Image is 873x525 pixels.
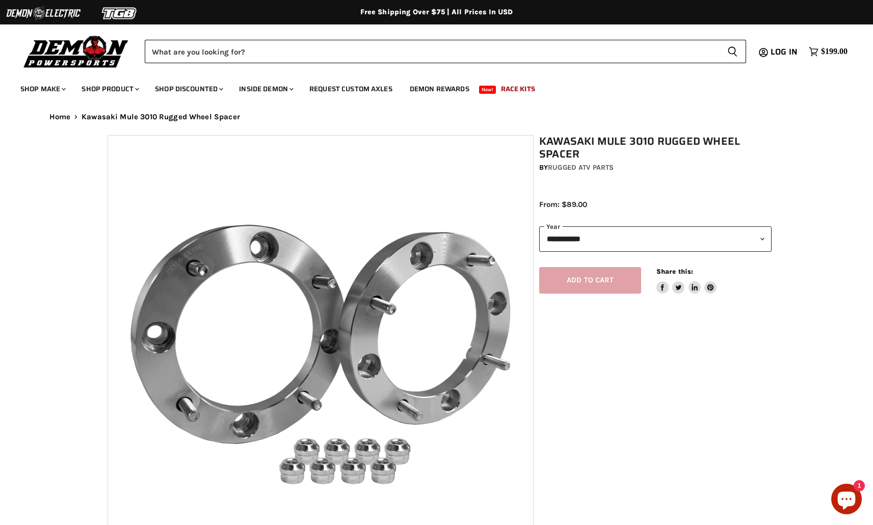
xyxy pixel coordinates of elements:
[771,45,798,58] span: Log in
[82,113,240,121] span: Kawasaki Mule 3010 Rugged Wheel Spacer
[29,8,844,17] div: Free Shipping Over $75 | All Prices In USD
[656,267,717,294] aside: Share this:
[828,484,865,517] inbox-online-store-chat: Shopify online store chat
[402,78,477,99] a: Demon Rewards
[5,4,82,23] img: Demon Electric Logo 2
[49,113,71,121] a: Home
[74,78,145,99] a: Shop Product
[821,47,848,57] span: $199.00
[302,78,400,99] a: Request Custom Axles
[29,113,844,121] nav: Breadcrumbs
[479,86,496,94] span: New!
[13,74,845,99] ul: Main menu
[493,78,543,99] a: Race Kits
[539,135,772,161] h1: Kawasaki Mule 3010 Rugged Wheel Spacer
[539,226,772,251] select: year
[539,162,772,173] div: by
[656,268,693,275] span: Share this:
[82,4,158,23] img: TGB Logo 2
[13,78,72,99] a: Shop Make
[147,78,229,99] a: Shop Discounted
[766,47,804,57] a: Log in
[145,40,746,63] form: Product
[145,40,719,63] input: Search
[539,200,587,209] span: From: $89.00
[548,163,614,172] a: Rugged ATV Parts
[231,78,300,99] a: Inside Demon
[804,44,853,59] a: $199.00
[719,40,746,63] button: Search
[20,33,132,69] img: Demon Powersports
